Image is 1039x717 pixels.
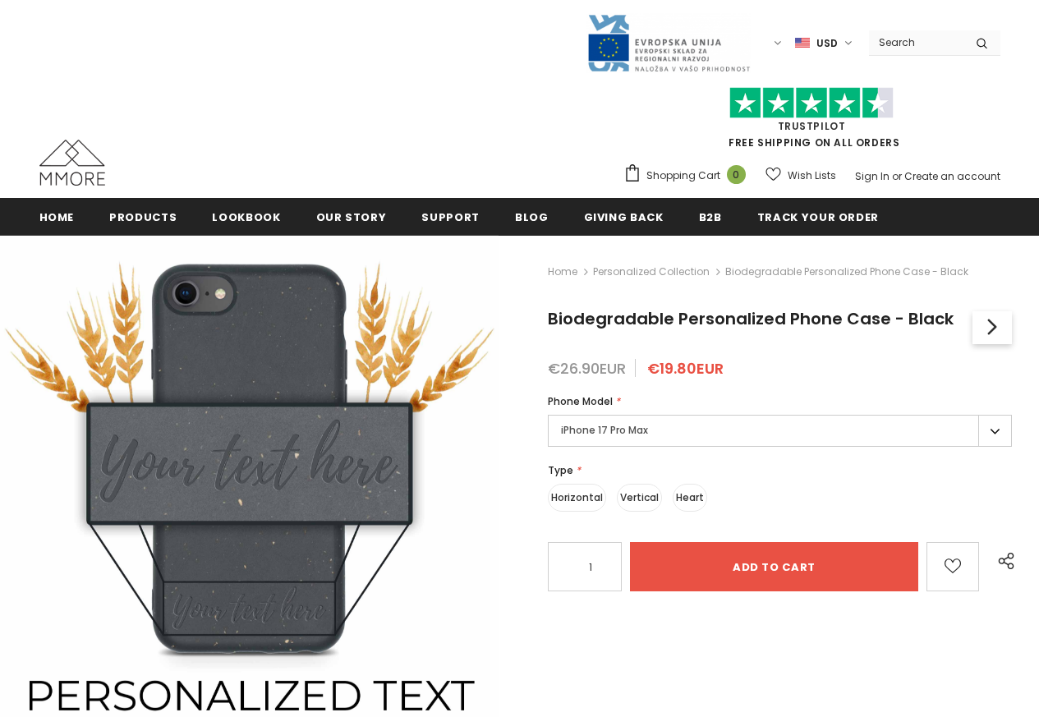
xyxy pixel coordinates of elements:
[316,198,387,235] a: Our Story
[586,13,751,73] img: Javni Razpis
[673,484,707,512] label: Heart
[699,209,722,225] span: B2B
[515,209,549,225] span: Blog
[515,198,549,235] a: Blog
[39,198,75,235] a: Home
[548,307,954,330] span: Biodegradable Personalized Phone Case - Black
[765,161,836,190] a: Wish Lists
[39,140,105,186] img: MMORE Cases
[623,94,1000,149] span: FREE SHIPPING ON ALL ORDERS
[617,484,662,512] label: Vertical
[757,198,879,235] a: Track your order
[855,169,890,183] a: Sign In
[109,209,177,225] span: Products
[593,264,710,278] a: Personalized Collection
[699,198,722,235] a: B2B
[316,209,387,225] span: Our Story
[586,35,751,49] a: Javni Razpis
[727,165,746,184] span: 0
[584,198,664,235] a: Giving back
[548,415,1012,447] label: iPhone 17 Pro Max
[548,484,606,512] label: Horizontal
[212,209,280,225] span: Lookbook
[548,262,577,282] a: Home
[584,209,664,225] span: Giving back
[816,35,838,52] span: USD
[788,168,836,184] span: Wish Lists
[757,209,879,225] span: Track your order
[869,30,963,54] input: Search Site
[548,463,573,477] span: Type
[212,198,280,235] a: Lookbook
[39,209,75,225] span: Home
[904,169,1000,183] a: Create an account
[109,198,177,235] a: Products
[548,394,613,408] span: Phone Model
[892,169,902,183] span: or
[421,198,480,235] a: support
[725,262,968,282] span: Biodegradable Personalized Phone Case - Black
[421,209,480,225] span: support
[647,358,724,379] span: €19.80EUR
[778,119,846,133] a: Trustpilot
[548,358,626,379] span: €26.90EUR
[630,542,918,591] input: Add to cart
[623,163,754,188] a: Shopping Cart 0
[646,168,720,184] span: Shopping Cart
[729,87,894,119] img: Trust Pilot Stars
[795,36,810,50] img: USD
